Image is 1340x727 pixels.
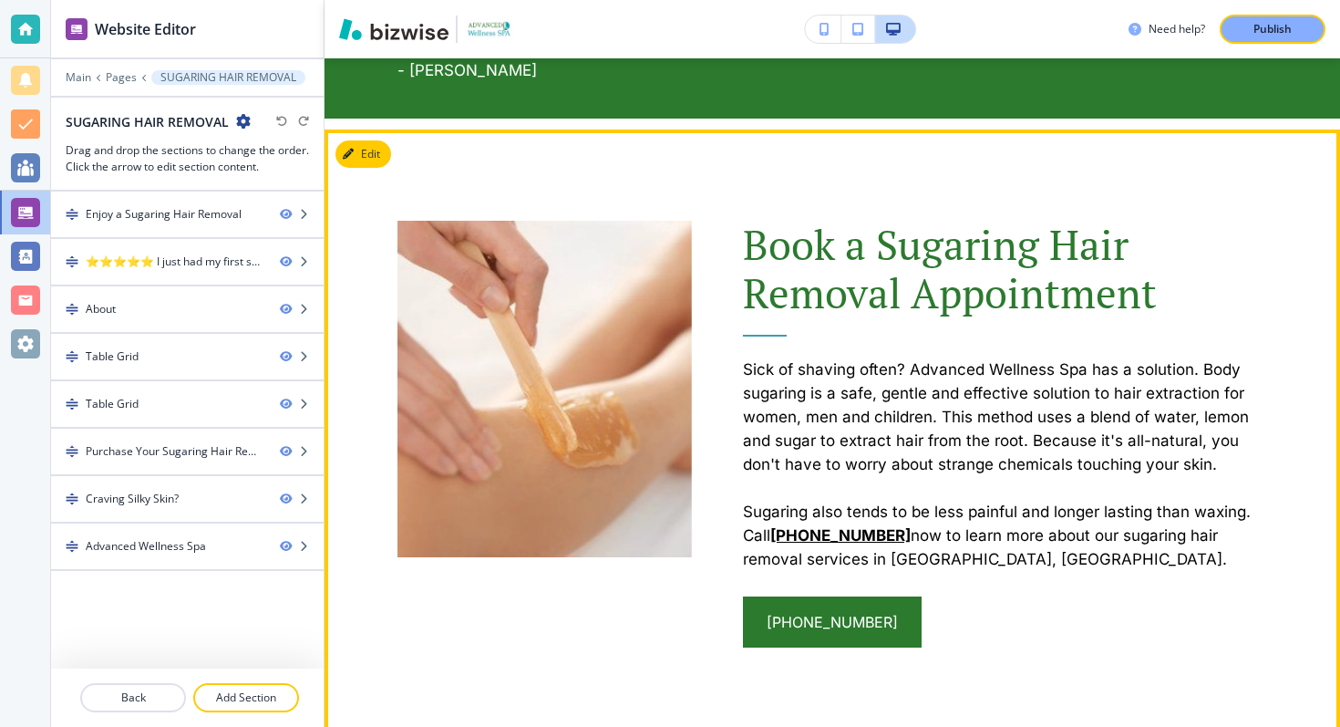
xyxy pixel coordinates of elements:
[121,569,242,642] button: Messages
[37,385,304,404] div: We'll be back online in 2 hours
[36,130,328,192] p: Hi [PERSON_NAME] 👋
[86,254,265,270] div: ⭐⭐⭐⭐⭐ I just had my first sugaring for my underarms and Sofia was very polite and professional an...
[37,261,327,280] div: Recent message
[51,524,324,569] div: DragAdvanced Wellness Spa
[195,690,297,706] p: Add Section
[66,445,78,458] img: Drag
[95,18,196,40] h2: Website Editor
[1149,21,1205,37] h3: Need help?
[86,348,139,365] div: Table Grid
[19,273,345,340] div: Profile image for SupportYou’ll get replies here and in your email: ✉️ [EMAIL_ADDRESS][DOMAIN_NAM...
[37,556,305,575] div: DropInBlog Guide
[37,288,74,325] div: Profile image for Support
[767,611,898,633] span: [PHONE_NUMBER]
[86,396,139,412] div: Table Grid
[151,615,214,628] span: Messages
[37,446,148,465] span: Search for help
[743,358,1267,571] p: Sick of shaving often? Advanced Wellness Spa has a solution. Body sugaring is a safe, gentle and ...
[86,491,179,507] div: Craving Silky Skin?
[26,548,338,582] div: DropInBlog Guide
[36,29,73,66] div: Profile image for Support
[1253,21,1292,37] p: Publish
[86,301,116,317] div: About
[66,398,78,410] img: Drag
[289,615,318,628] span: Help
[193,683,299,712] button: Add Section
[37,366,304,385] div: Send us a message
[51,192,324,237] div: DragEnjoy a Sugaring Hair Removal
[314,29,346,62] div: Close
[132,306,183,326] div: • [DATE]
[86,206,242,223] div: Enjoy a Sugaring Hair Removal
[51,239,324,285] div: Drag⭐⭐⭐⭐⭐ I just had my first sugaring for my underarms and [PERSON_NAME] was very polite and pro...
[743,217,1157,320] span: Book a Sugaring Hair Removal Appointment
[770,526,911,545] a: [PHONE_NUMBER]
[51,286,324,332] div: DragAbout
[26,437,338,473] button: Search for help
[66,112,229,131] h2: SUGARING HAIR REMOVAL
[66,142,309,175] h3: Drag and drop the sections to change the order. Click the arrow to edit section content.
[397,221,692,557] img: b153d294755163678d46ef87f21b22a9.webp
[37,488,305,507] div: Connect Bizwise Email to Gmail
[66,18,88,40] img: editor icon
[66,303,78,316] img: Drag
[51,381,324,427] div: DragTable Grid
[66,350,78,363] img: Drag
[37,522,305,541] div: Google Tag Manager Guide
[36,192,328,223] p: How can we help?
[81,289,847,304] span: You’ll get replies here and in your email: ✉️ [EMAIL_ADDRESS][DOMAIN_NAME] The team will reply as...
[18,350,346,420] div: Send us a messageWe'll be back online in 2 hours
[743,597,922,648] a: [PHONE_NUMBER]
[243,569,365,642] button: Help
[66,255,78,268] img: Drag
[66,71,91,84] button: Main
[66,493,78,505] img: Drag
[26,481,338,514] div: Connect Bizwise Email to Gmail
[51,476,324,522] div: DragCraving Silky Skin?
[26,514,338,548] div: Google Tag Manager Guide
[51,429,324,474] div: DragPurchase Your Sugaring Hair Removal Sessions [DATE]!
[151,70,305,85] button: SUGARING HAIR REMOVAL
[80,683,186,712] button: Back
[82,690,184,706] p: Back
[335,140,391,168] button: Edit
[51,334,324,379] div: DragTable Grid
[81,306,129,326] div: Bizwise
[18,245,346,341] div: Recent messageProfile image for SupportYou’ll get replies here and in your email: ✉️ [EMAIL_ADDRE...
[106,71,137,84] button: Pages
[465,19,514,38] img: Your Logo
[40,615,81,628] span: Home
[66,540,78,553] img: Drag
[1220,15,1325,44] button: Publish
[86,538,206,555] div: Advanced Wellness Spa
[160,71,296,84] p: SUGARING HAIR REMOVAL
[339,18,448,40] img: Bizwise Logo
[66,208,78,221] img: Drag
[86,443,265,460] div: Purchase Your Sugaring Hair Removal Sessions Today!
